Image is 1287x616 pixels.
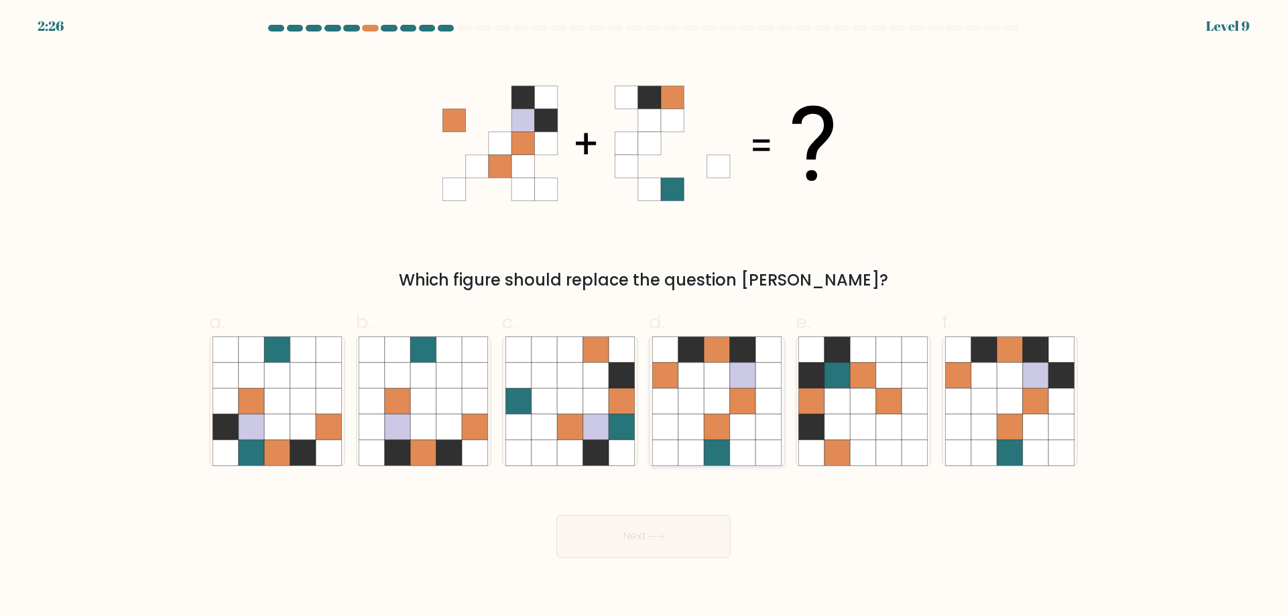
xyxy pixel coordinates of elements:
[217,268,1070,292] div: Which figure should replace the question [PERSON_NAME]?
[649,309,665,335] span: d.
[1206,16,1249,36] div: Level 9
[209,309,225,335] span: a.
[796,309,810,335] span: e.
[942,309,951,335] span: f.
[356,309,372,335] span: b.
[502,309,517,335] span: c.
[556,515,731,558] button: Next
[38,16,64,36] div: 2:26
